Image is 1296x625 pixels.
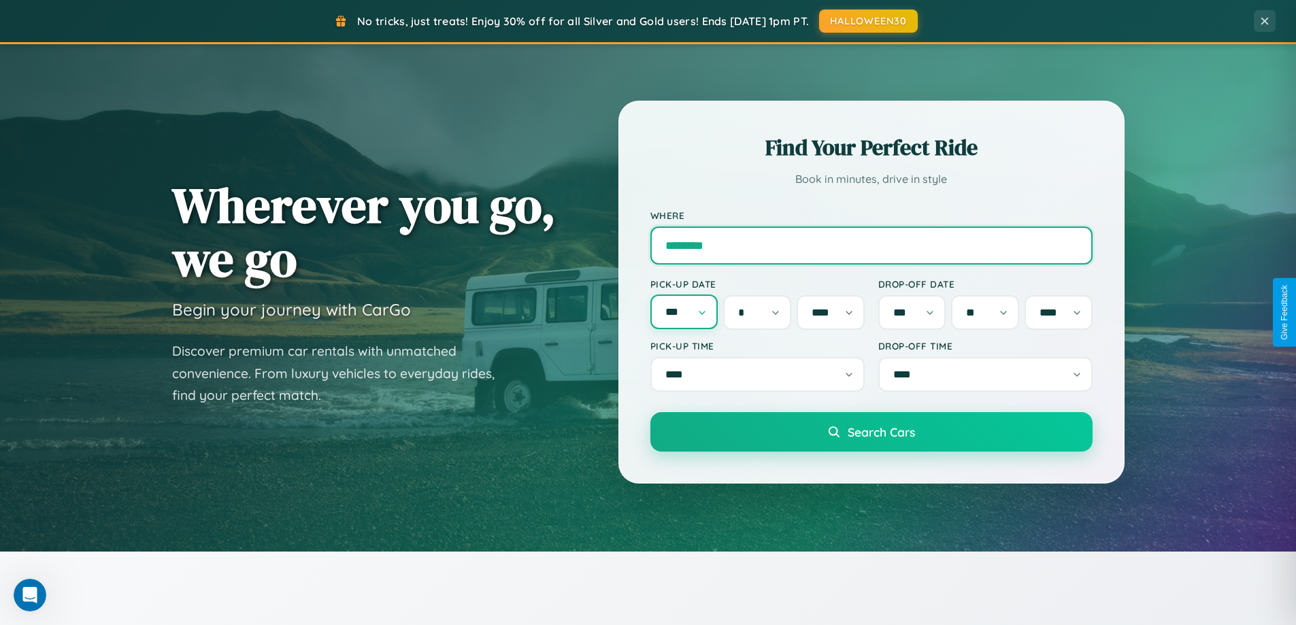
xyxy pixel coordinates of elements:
[878,278,1093,290] label: Drop-off Date
[650,169,1093,189] p: Book in minutes, drive in style
[172,178,556,286] h1: Wherever you go, we go
[650,412,1093,452] button: Search Cars
[650,278,865,290] label: Pick-up Date
[14,579,46,611] iframe: Intercom live chat
[357,14,809,28] span: No tricks, just treats! Enjoy 30% off for all Silver and Gold users! Ends [DATE] 1pm PT.
[650,133,1093,163] h2: Find Your Perfect Ride
[1280,285,1289,340] div: Give Feedback
[819,10,918,33] button: HALLOWEEN30
[650,340,865,352] label: Pick-up Time
[172,340,512,407] p: Discover premium car rentals with unmatched convenience. From luxury vehicles to everyday rides, ...
[172,299,411,320] h3: Begin your journey with CarGo
[878,340,1093,352] label: Drop-off Time
[848,424,915,439] span: Search Cars
[650,209,1093,221] label: Where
